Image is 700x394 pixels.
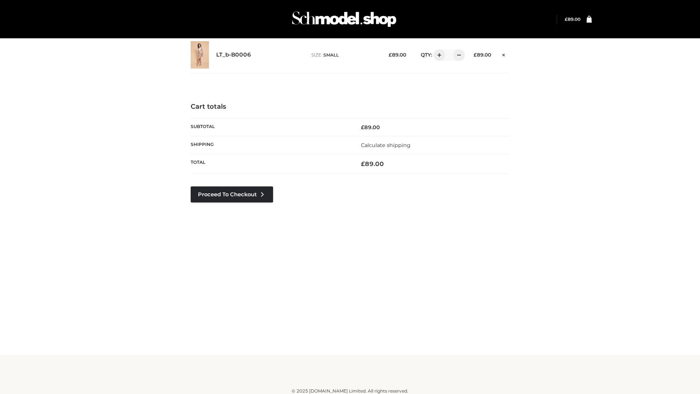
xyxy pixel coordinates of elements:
a: LT_b-B0006 [216,51,251,58]
a: Calculate shipping [361,142,411,148]
span: £ [361,124,364,131]
bdi: 89.00 [361,124,380,131]
h4: Cart totals [191,103,509,111]
span: £ [474,52,477,58]
span: £ [389,52,392,58]
a: Proceed to Checkout [191,186,273,202]
div: QTY: [413,49,462,61]
span: £ [565,16,568,22]
span: £ [361,160,365,167]
a: £89.00 [565,16,580,22]
bdi: 89.00 [474,52,491,58]
bdi: 89.00 [361,160,384,167]
img: Schmodel Admin 964 [289,5,399,34]
th: Subtotal [191,118,350,136]
a: Remove this item [498,49,509,59]
th: Shipping [191,136,350,154]
bdi: 89.00 [389,52,406,58]
bdi: 89.00 [565,16,580,22]
th: Total [191,154,350,174]
span: SMALL [323,52,339,58]
p: size : [311,52,377,58]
